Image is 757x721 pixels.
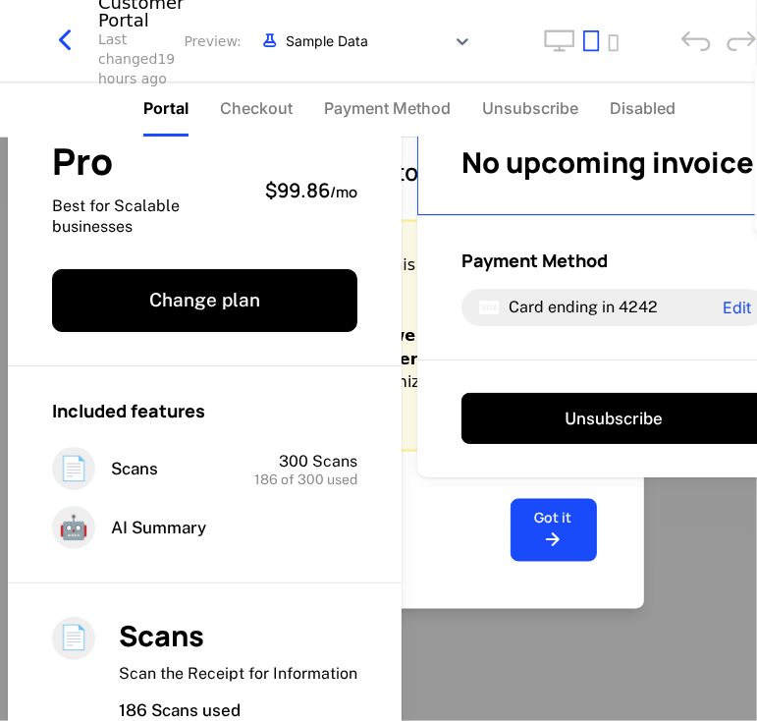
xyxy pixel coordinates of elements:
i: visa [477,296,501,319]
span: Card ending in [509,298,615,316]
button: Change plan [52,269,357,332]
span: Included features [52,399,205,422]
span: Scan the Receipt for Information [119,664,357,683]
sub: / mo [330,182,357,202]
span: 4242 [619,298,658,316]
span: Scans [119,616,204,655]
span: 📄 [52,617,95,660]
span: AI Summary [111,517,206,539]
span: Scans [111,458,158,480]
span: Edit [723,300,751,315]
span: Pro [52,143,249,180]
span: No upcoming invoice [461,142,754,182]
span: 📄 [52,447,95,490]
span: 186 of 300 used [254,472,357,486]
span: 300 Scans [279,452,357,471]
span: $99.86 [265,177,330,203]
span: 🤖 [52,506,95,549]
span: Best for Scalable businesses [52,195,249,238]
span: Payment Method [461,249,608,272]
span: 186 Scans used [119,700,241,720]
